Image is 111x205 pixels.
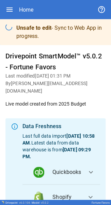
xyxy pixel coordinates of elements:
div: Home [19,6,33,13]
img: Drivepoint [1,201,4,203]
span: expand_more [86,193,95,201]
img: data_logo [33,191,44,202]
span: Shopify [52,193,81,201]
h6: By [PERSON_NAME][EMAIL_ADDRESS][DOMAIN_NAME] [5,80,106,95]
span: v 6.0.106 [19,201,30,204]
h6: Last modified [DATE] 01:31 PM [5,72,106,80]
div: Model [32,201,49,204]
p: Last full data import . Latest data from data warehouse is from [22,133,100,160]
h6: Drivepoint SmartModel™ v5.0.2 - Fortune Favors [5,51,106,72]
div: Drivepoint [5,201,30,204]
b: [DATE] 10:58 AM [22,133,95,146]
div: Data Freshness [22,122,100,131]
span: expand_more [86,168,95,176]
b: Unsafe to edit [16,25,51,31]
button: data_logoQuickbooks [22,160,100,184]
p: - Sync to Web App in progress. [16,24,106,40]
div: Fortune Favors [92,201,110,204]
img: data_logo [33,167,44,178]
span: Quickbooks [52,168,81,176]
b: [DATE] 09:29 PM . [22,147,91,159]
span: v 5.0.2 [41,201,49,204]
p: Live model created from 2025 Budget [5,100,106,107]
